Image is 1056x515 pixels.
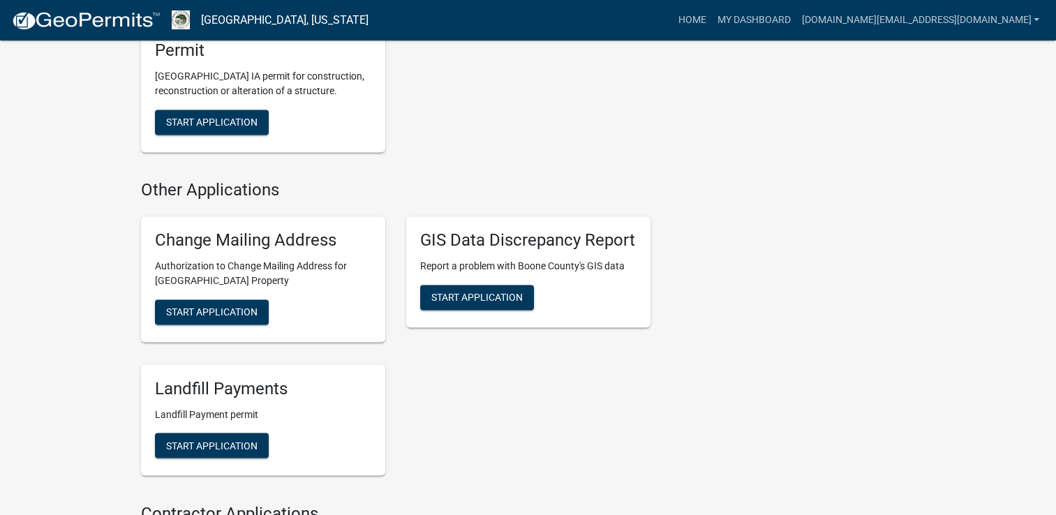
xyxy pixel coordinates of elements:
[672,7,711,33] a: Home
[431,292,523,303] span: Start Application
[166,440,258,451] span: Start Application
[796,7,1045,33] a: [DOMAIN_NAME][EMAIL_ADDRESS][DOMAIN_NAME]
[155,69,371,98] p: [GEOGRAPHIC_DATA] IA permit for construction, reconstruction or alteration of a structure.
[155,378,371,398] h5: Landfill Payments
[166,116,258,127] span: Start Application
[141,180,650,200] h4: Other Applications
[155,299,269,324] button: Start Application
[155,20,371,61] h5: Non-Agricultural Zoning Permit
[711,7,796,33] a: My Dashboard
[155,407,371,421] p: Landfill Payment permit
[155,259,371,288] p: Authorization to Change Mailing Address for [GEOGRAPHIC_DATA] Property
[420,285,534,310] button: Start Application
[141,180,650,486] wm-workflow-list-section: Other Applications
[420,259,637,274] p: Report a problem with Boone County's GIS data
[172,10,190,29] img: Boone County, Iowa
[166,306,258,318] span: Start Application
[155,230,371,251] h5: Change Mailing Address
[155,433,269,458] button: Start Application
[201,8,369,32] a: [GEOGRAPHIC_DATA], [US_STATE]
[420,230,637,251] h5: GIS Data Discrepancy Report
[155,110,269,135] button: Start Application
